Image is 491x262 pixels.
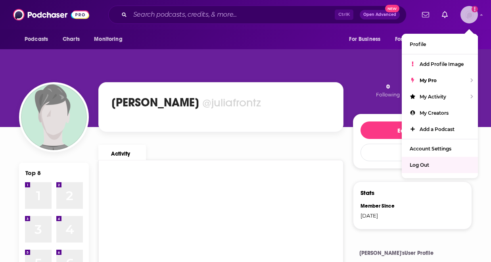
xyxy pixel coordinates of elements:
div: [DATE] [361,212,407,219]
button: open menu [343,32,390,47]
a: Profile [402,36,478,52]
a: Account Settings [402,141,478,157]
a: Add Profile Image [402,56,478,72]
span: Open Advanced [363,13,396,17]
button: Show profile menu [460,6,478,23]
span: New [385,5,399,12]
h4: [PERSON_NAME]'s User Profile [359,250,466,256]
a: Activity [98,145,146,160]
h3: Stats [361,189,374,196]
a: Show notifications dropdown [419,8,432,21]
div: Top 8 [25,169,41,177]
span: Profile [410,41,426,47]
button: Edit Profile [361,121,464,139]
span: Following [376,92,400,98]
img: User Profile [460,6,478,23]
svg: Add a profile image [472,6,478,12]
span: My Activity [420,94,446,100]
span: Account Settings [410,146,451,152]
h1: [PERSON_NAME] [111,95,199,110]
button: open menu [390,32,445,47]
a: My Creators [402,105,478,121]
a: Add a Podcast [402,121,478,137]
span: Add Profile Image [420,61,464,67]
span: Logged in as juliafrontz [460,6,478,23]
span: Podcasts [25,34,48,45]
span: My Pro [420,77,437,83]
span: 0 [386,83,390,90]
img: Podchaser - Follow, Share and Rate Podcasts [13,7,89,22]
span: Monitoring [94,34,122,45]
div: Member Since [361,203,407,209]
a: Charts [58,32,84,47]
span: For Podcasters [395,34,433,45]
a: Show notifications dropdown [439,8,451,21]
div: Search podcasts, credits, & more... [108,6,407,24]
img: Julia [21,84,87,150]
button: Share [361,144,464,161]
span: For Business [349,34,380,45]
button: open menu [443,32,472,47]
ul: Show profile menu [402,34,478,178]
button: 0Following [374,82,402,98]
button: open menu [19,32,58,47]
span: Add a Podcast [420,126,455,132]
div: @juliafrontz [202,96,261,110]
span: My Creators [420,110,449,116]
input: Search podcasts, credits, & more... [130,8,335,21]
button: Open AdvancedNew [360,10,400,19]
button: open menu [88,32,132,47]
span: Ctrl K [335,10,353,20]
span: Charts [63,34,80,45]
span: Log Out [410,162,429,168]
